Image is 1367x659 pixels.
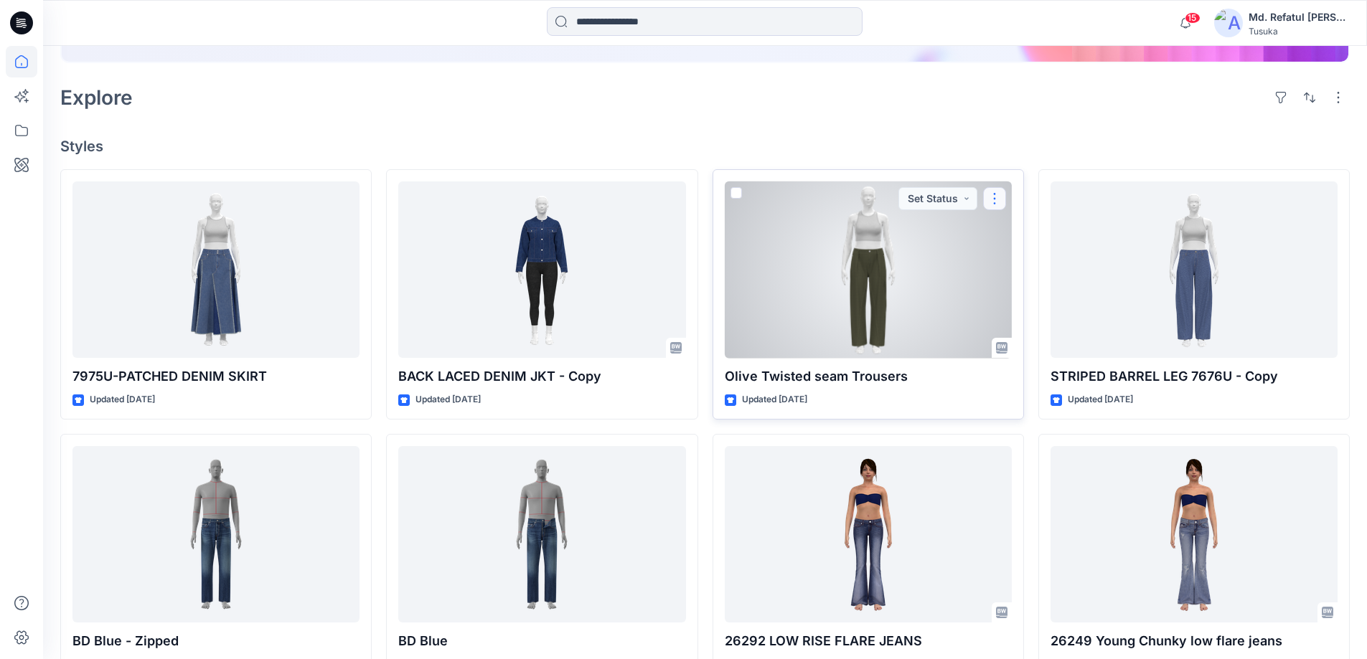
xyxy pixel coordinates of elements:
[72,446,360,623] a: BD Blue - Zipped
[725,181,1012,359] a: Olive Twisted seam Trousers
[72,181,360,359] a: 7975U-PATCHED DENIM SKIRT
[1249,26,1349,37] div: Tusuka
[1068,392,1133,407] p: Updated [DATE]
[415,392,481,407] p: Updated [DATE]
[398,446,685,623] a: BD Blue
[60,86,133,109] h2: Explore
[1051,181,1338,359] a: STRIPED BARREL LEG 7676U - Copy
[1051,631,1338,651] p: 26249 Young Chunky low flare jeans
[725,631,1012,651] p: 26292 LOW RISE FLARE JEANS
[1051,446,1338,623] a: 26249 Young Chunky low flare jeans
[72,631,360,651] p: BD Blue - Zipped
[60,138,1350,155] h4: Styles
[1051,366,1338,387] p: STRIPED BARREL LEG 7676U - Copy
[1249,9,1349,26] div: Md. Refatul [PERSON_NAME]
[72,366,360,387] p: 7975U-PATCHED DENIM SKIRT
[742,392,807,407] p: Updated [DATE]
[1185,12,1201,24] span: 15
[398,181,685,359] a: BACK LACED DENIM JKT - Copy
[90,392,155,407] p: Updated [DATE]
[725,446,1012,623] a: 26292 LOW RISE FLARE JEANS
[725,366,1012,387] p: Olive Twisted seam Trousers
[398,631,685,651] p: BD Blue
[1214,9,1243,37] img: avatar
[398,366,685,387] p: BACK LACED DENIM JKT - Copy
